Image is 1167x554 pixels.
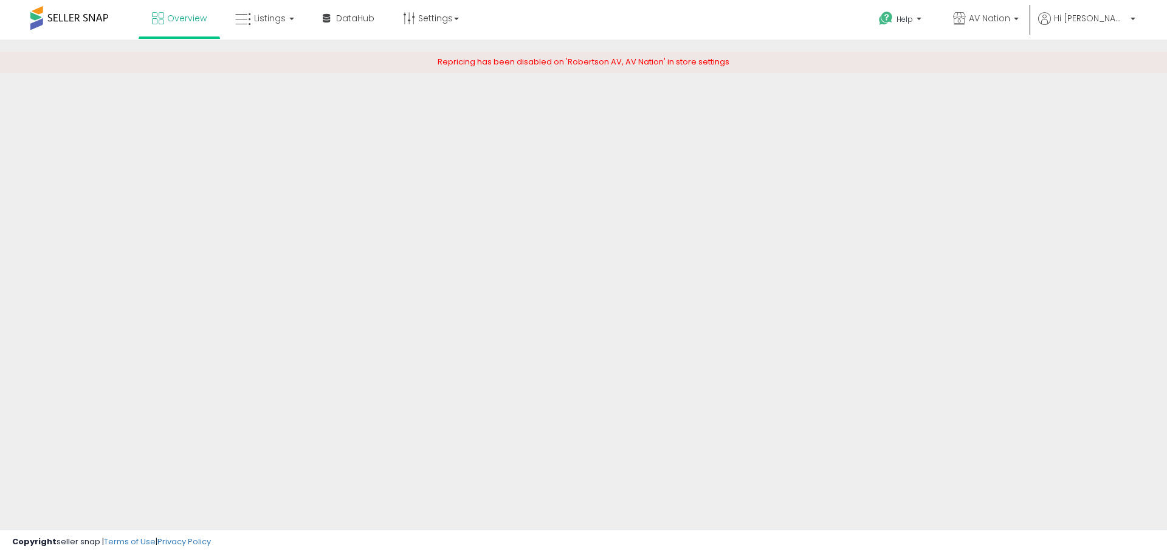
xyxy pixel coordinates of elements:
span: DataHub [336,12,374,24]
a: Privacy Policy [157,536,211,547]
strong: Copyright [12,536,57,547]
i: Get Help [878,11,893,26]
a: Hi [PERSON_NAME] [1038,12,1135,40]
span: Listings [254,12,286,24]
div: seller snap | | [12,536,211,548]
span: Hi [PERSON_NAME] [1054,12,1127,24]
a: Help [869,2,934,40]
a: Terms of Use [104,536,156,547]
span: AV Nation [969,12,1010,24]
span: Repricing has been disabled on 'Robertson AV, AV Nation' in store settings [438,56,729,68]
span: Help [897,14,913,24]
span: Overview [167,12,207,24]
